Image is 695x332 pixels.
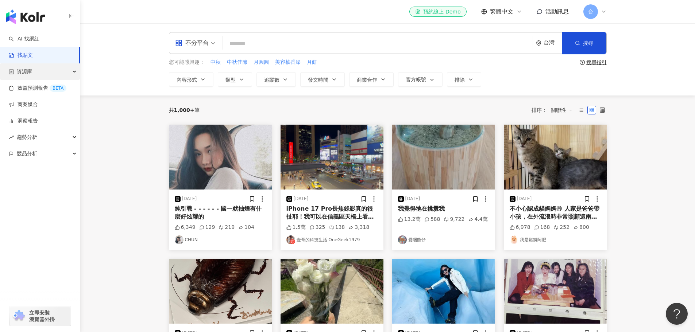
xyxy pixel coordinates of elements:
[9,306,71,326] a: chrome extension立即安裝 瀏覽器外掛
[468,216,488,223] div: 4.4萬
[308,77,328,83] span: 發文時間
[580,60,585,65] span: question-circle
[254,59,269,66] span: 月圓圓
[588,8,593,16] span: 台
[286,224,306,231] div: 1.5萬
[490,8,513,16] span: 繁體中文
[306,58,317,66] button: 月餅
[398,72,443,87] button: 官方帳號
[17,145,37,162] span: 競品分析
[573,224,589,231] div: 800
[398,216,421,223] div: 13.2萬
[307,59,317,66] span: 月餅
[504,125,607,190] img: post-image
[447,72,481,87] button: 排除
[357,77,377,83] span: 商業合作
[169,259,272,324] img: post-image
[253,58,269,66] button: 月圓圓
[175,235,184,244] img: KOL Avatar
[444,216,464,223] div: 9,722
[510,224,530,231] div: 6,978
[586,59,607,65] div: 搜尋指引
[210,58,221,66] button: 中秋
[536,40,541,46] span: environment
[504,259,607,324] img: post-image
[17,129,37,145] span: 趨勢分析
[281,125,383,190] img: post-image
[275,58,301,66] button: 美容柚香澡
[286,205,378,221] div: iPhone 17 Pro長焦錄影真的很扯耶！我可以在信義區天橋上看到有人被加油…⛽️
[211,59,221,66] span: 中秋
[9,135,14,140] span: rise
[175,224,196,231] div: 6,349
[227,59,247,66] span: 中秋佳節
[12,310,26,322] img: chrome extension
[175,235,266,244] a: KOL AvatarCHUN
[264,77,279,83] span: 追蹤數
[175,205,266,221] div: 純引戰 - - - - - - 國一就抽煙有什麼好炫耀的
[227,58,248,66] button: 中秋佳節
[409,7,466,17] a: 預約線上 Demo
[286,235,295,244] img: KOL Avatar
[9,85,66,92] a: 效益預測報告BETA
[174,107,194,113] span: 1,000+
[398,205,489,213] div: 我覺得牠在挑釁我
[545,8,569,15] span: 活動訊息
[392,259,495,324] img: post-image
[169,125,272,190] img: post-image
[534,224,550,231] div: 168
[9,35,39,43] a: searchAI 找網紅
[175,39,182,47] span: appstore
[517,196,532,202] div: [DATE]
[551,104,573,116] span: 關聯性
[424,216,440,223] div: 588
[405,196,420,202] div: [DATE]
[286,235,378,244] a: KOL Avatar壹哥的科技生活 OneGeek1979
[182,196,197,202] div: [DATE]
[455,77,465,83] span: 排除
[398,235,407,244] img: KOL Avatar
[199,224,215,231] div: 129
[294,196,309,202] div: [DATE]
[666,303,688,325] iframe: Help Scout Beacon - Open
[329,224,345,231] div: 138
[562,32,606,54] button: 搜尋
[532,104,577,116] div: 排序：
[415,8,460,15] div: 預約線上 Demo
[225,77,236,83] span: 類型
[309,224,325,231] div: 325
[29,309,55,323] span: 立即安裝 瀏覽器外掛
[275,59,301,66] span: 美容柚香澡
[510,205,601,221] div: 不小心認成貓媽媽😅 人家是爸爸帶小孩，在外流浪時非常照顧這兩隻幼貓被誤以為是貓媽媽 結果有蛋蛋😳 黑虎斑是小男生 白襪子是小女生 約三個月大 貓爸爸這兩天會送紮
[392,125,495,190] img: post-image
[583,40,593,46] span: 搜尋
[300,72,345,87] button: 發文時間
[510,235,518,244] img: KOL Avatar
[544,40,562,46] div: 台灣
[177,77,197,83] span: 內容形式
[17,63,32,80] span: 資源庫
[9,117,38,125] a: 洞察報告
[238,224,254,231] div: 104
[281,259,383,324] img: post-image
[218,72,252,87] button: 類型
[169,72,213,87] button: 內容形式
[349,72,394,87] button: 商業合作
[398,235,489,244] a: KOL Avatar愛睏熊仔
[219,224,235,231] div: 219
[553,224,569,231] div: 252
[6,9,45,24] img: logo
[348,224,369,231] div: 3,318
[256,72,296,87] button: 追蹤數
[169,59,205,66] span: 您可能感興趣：
[406,77,426,82] span: 官方帳號
[9,52,33,59] a: 找貼文
[510,235,601,244] a: KOL Avatar我是鬆獅阿肥
[175,37,209,49] div: 不分平台
[9,101,38,108] a: 商案媒合
[169,107,200,113] div: 共 筆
